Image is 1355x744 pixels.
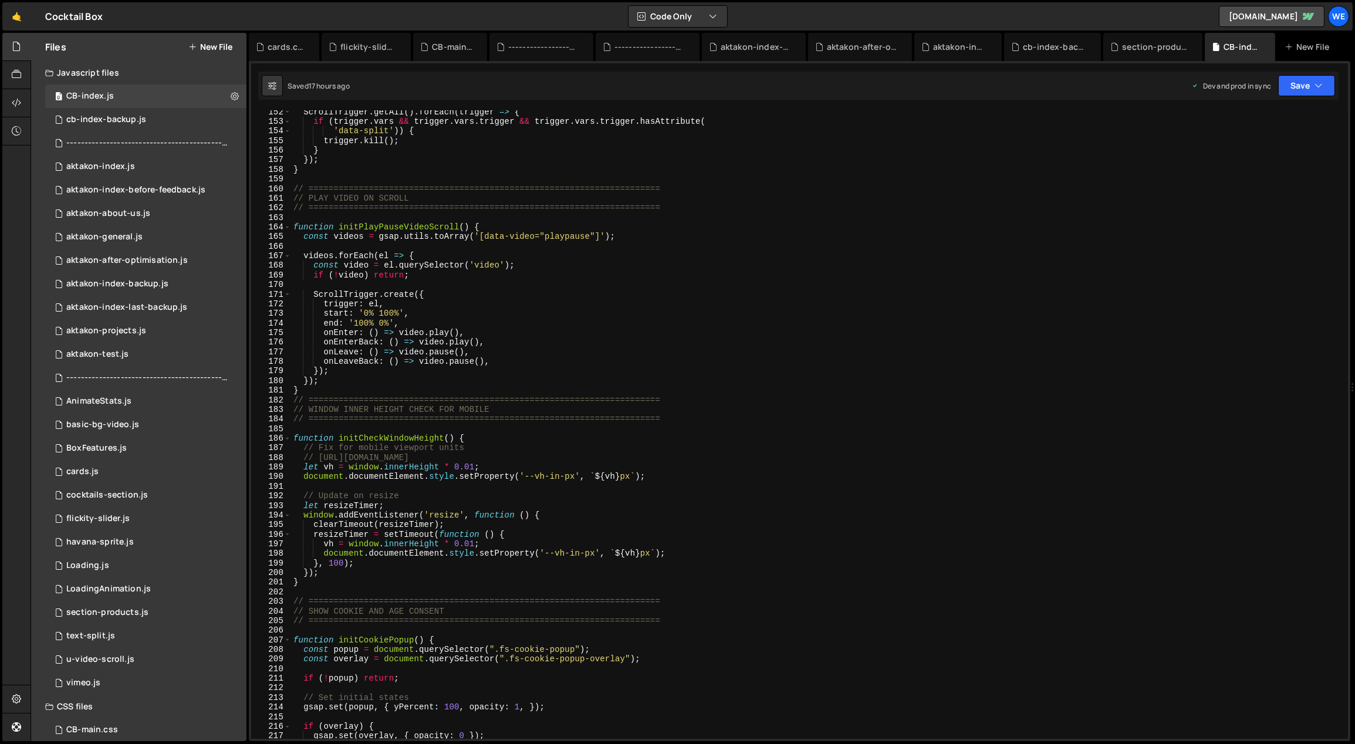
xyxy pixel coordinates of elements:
div: 12094/45380.js [45,225,246,249]
div: 12094/36060.js [45,483,246,507]
div: ----------------------------------------------------------------------------------------.js [508,41,579,53]
div: 12094/36058.js [45,413,246,437]
div: 12094/44389.js [45,319,246,343]
div: aktakon-index-backup.js [66,279,168,289]
div: 12094/46486.js [45,84,246,108]
div: 164 [251,222,291,232]
div: Cocktail Box [45,9,103,23]
button: Code Only [628,6,727,27]
div: 215 [251,712,291,722]
div: 160 [251,184,291,194]
div: 191 [251,482,291,491]
div: aktakon-after-optimisation.js [827,41,898,53]
div: u-video-scroll.js [66,654,134,665]
div: 189 [251,462,291,472]
div: 176 [251,337,291,347]
div: 12094/43364.js [45,155,246,178]
div: 207 [251,635,291,645]
div: 12094/29507.js [45,671,246,695]
div: 162 [251,203,291,212]
div: havana-sprite.js [66,537,134,547]
div: CB-index.js [66,91,114,102]
div: 157 [251,155,291,164]
div: CB-main.css [432,41,472,53]
div: 199 [251,559,291,568]
div: 12094/34793.js [45,460,246,483]
div: 175 [251,328,291,337]
div: 12094/41429.js [45,648,246,671]
div: 12094/34884.js [45,554,246,577]
div: 181 [251,385,291,395]
div: aktakon-index-last-backup.js [66,302,187,313]
div: 214 [251,702,291,712]
div: 163 [251,213,291,222]
div: 216 [251,722,291,731]
div: 179 [251,366,291,376]
div: cocktails-section.js [66,490,148,500]
div: 190 [251,472,291,481]
div: text-split.js [66,631,115,641]
div: aktakon-about-us.js [66,208,150,219]
div: 184 [251,414,291,424]
div: 12094/46847.js [45,108,246,131]
div: section-products.js [1122,41,1188,53]
div: 171 [251,290,291,299]
div: Loading.js [66,560,109,571]
div: 173 [251,309,291,318]
div: 172 [251,299,291,309]
a: [DOMAIN_NAME] [1219,6,1324,27]
div: 12094/46147.js [45,249,246,272]
div: 183 [251,405,291,414]
div: 193 [251,501,291,510]
div: 198 [251,549,291,558]
div: LoadingAnimation.js [66,584,151,594]
div: BoxFeatures.js [66,443,127,454]
div: 12094/36679.js [45,530,246,554]
div: 159 [251,174,291,184]
div: aktakon-test.js [66,349,129,360]
div: 185 [251,424,291,434]
div: AnimateStats.js [66,396,131,407]
div: aktakon-after-optimisation.js [66,255,188,266]
div: 12094/30498.js [45,390,246,413]
div: 197 [251,539,291,549]
h2: Files [45,40,66,53]
div: 178 [251,357,291,366]
div: 12094/41439.js [45,624,246,648]
div: aktakon-index-before-feedback.js [721,41,792,53]
div: 195 [251,520,291,529]
div: 12094/30497.js [45,437,246,460]
div: 156 [251,146,291,155]
a: We [1328,6,1349,27]
div: 196 [251,530,291,539]
div: 182 [251,395,291,405]
div: cards.css [268,41,305,53]
div: CB-main.css [66,725,118,735]
div: 206 [251,625,291,635]
div: vimeo.js [66,678,100,688]
div: Saved [288,81,350,91]
div: 209 [251,654,291,664]
div: cb-index-backup.js [66,114,146,125]
div: Javascript files [31,61,246,84]
div: 152 [251,107,291,117]
div: 153 [251,117,291,126]
div: 211 [251,674,291,683]
div: 194 [251,510,291,520]
span: 0 [55,93,62,102]
button: Save [1278,75,1335,96]
div: flickity-slider.js [66,513,130,524]
div: 12094/44174.js [45,272,246,296]
div: ----------------------------------------------------------------------------------------.js [66,373,228,383]
div: 12094/44521.js [45,202,246,225]
div: 12094/44999.js [45,296,246,319]
div: 201 [251,577,291,587]
div: aktakon-index.js [933,41,988,53]
div: 187 [251,443,291,452]
div: New File [1285,41,1334,53]
div: 12094/36059.js [45,601,246,624]
div: 170 [251,280,291,289]
div: ----------------------------------------------------------------.js [614,41,685,53]
div: aktakon-index.js [66,161,135,172]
